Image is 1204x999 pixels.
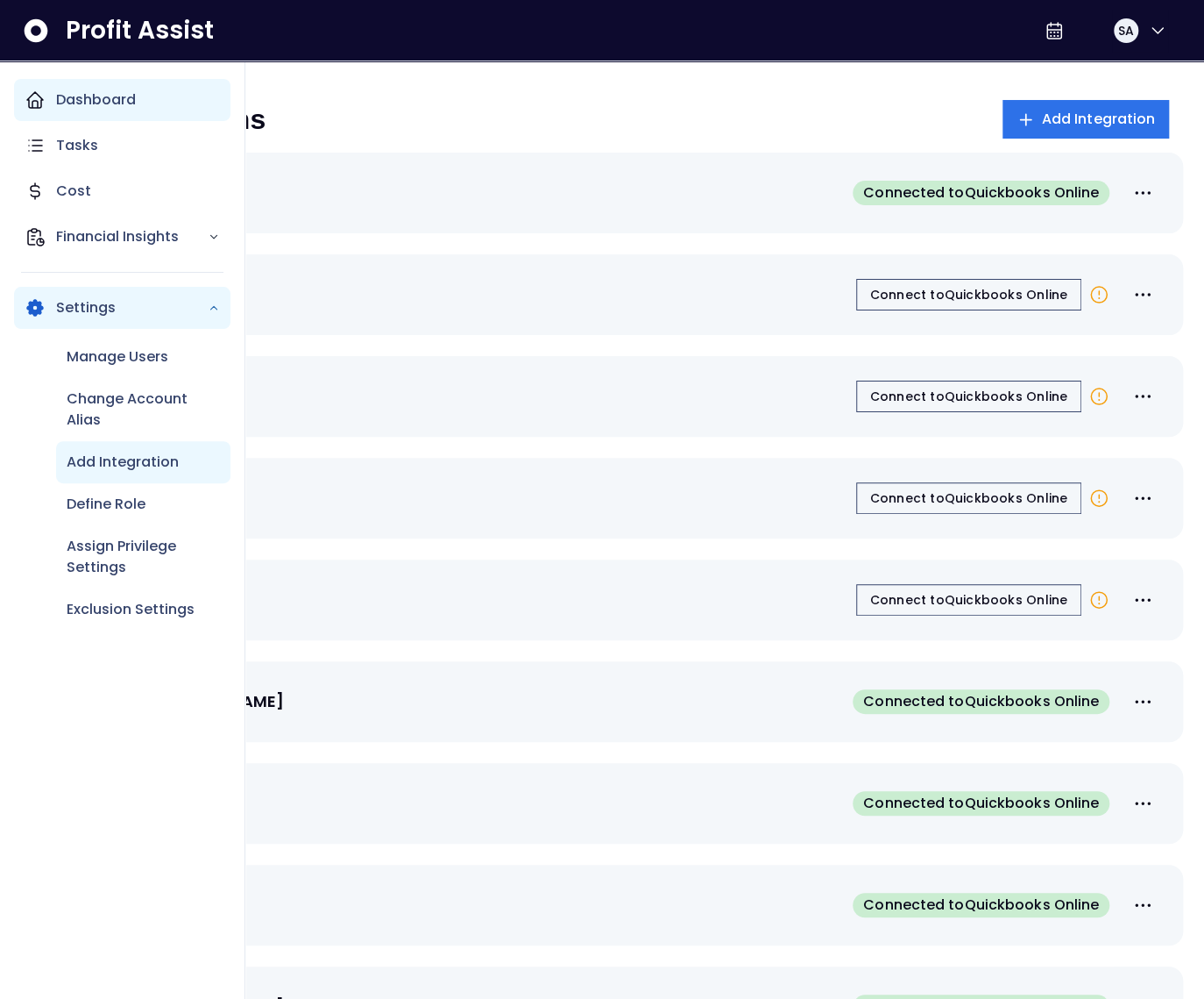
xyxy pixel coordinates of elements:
p: Tasks [56,135,98,156]
span: Connect to Quickbooks Online [870,591,1067,609]
button: Connect toQuickbooks Online [856,279,1081,310]
p: Change Account Alias [67,389,220,431]
button: Connect toQuickbooks Online [856,381,1081,412]
p: Add Integration [67,452,179,473]
p: Manage Users [67,346,168,367]
span: Connect to Quickbooks Online [870,286,1067,303]
p: Assign Privilege Settings [67,536,220,578]
button: More options [1123,784,1162,823]
span: SA [1118,22,1134,39]
span: Connect to Quickbooks Online [870,489,1067,507]
button: Add Integration [1002,100,1170,139]
button: More options [1123,581,1162,619]
button: More options [1123,682,1162,721]
p: Define Role [67,494,145,515]
p: Settings [56,297,208,318]
span: Connected to Quickbooks Online [863,691,1099,712]
p: Financial Insights [56,226,208,247]
span: Connected to Quickbooks Online [863,182,1099,203]
button: More options [1123,479,1162,517]
button: More options [1123,275,1162,314]
span: Add Integration [1042,109,1156,130]
span: Profit Assist [66,15,214,46]
span: Connected to Quickbooks Online [863,793,1099,814]
button: Connect toQuickbooks Online [856,584,1081,616]
p: Exclusion Settings [67,599,195,620]
span: Connect to Quickbooks Online [870,388,1067,405]
p: Cost [56,181,91,202]
button: More options [1123,174,1162,212]
button: More options [1123,886,1162,924]
button: More options [1123,377,1162,416]
span: Connected to Quickbooks Online [863,895,1099,916]
p: Dashboard [56,89,136,111]
button: Connect toQuickbooks Online [856,482,1081,514]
